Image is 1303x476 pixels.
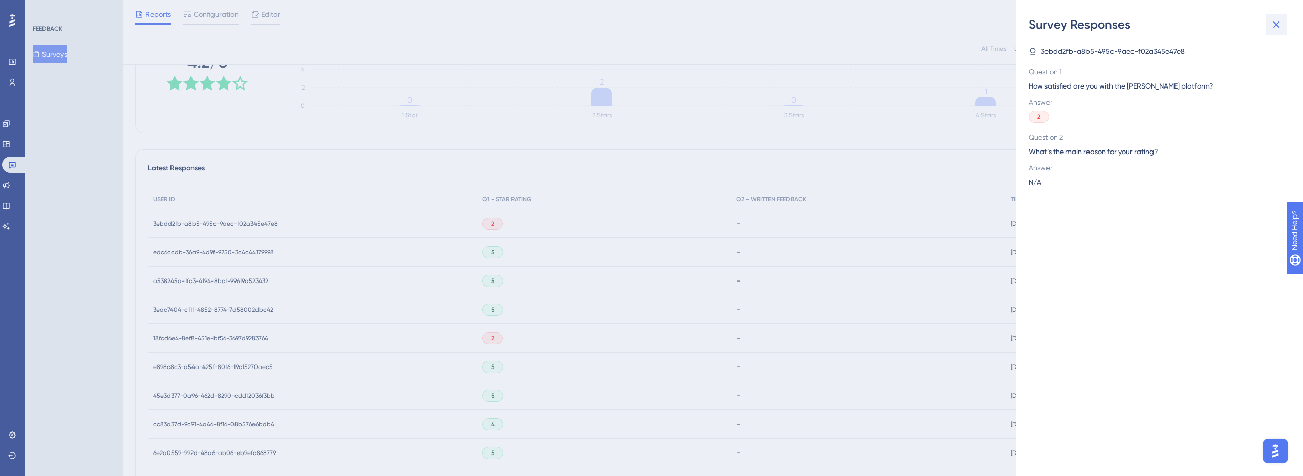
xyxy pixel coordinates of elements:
span: Question 2 [1029,131,1283,143]
span: Question 1 [1029,66,1283,78]
span: 2 [1037,113,1040,121]
span: What’s the main reason for your rating? [1029,145,1283,158]
iframe: UserGuiding AI Assistant Launcher [1260,436,1291,466]
span: How satisfied are you with the [PERSON_NAME] platform? [1029,80,1283,92]
div: Survey Responses [1029,16,1291,33]
span: Answer [1029,96,1283,109]
span: 3ebdd2fb-a8b5-495c-9aec-f02a345e47e8 [1041,45,1185,57]
span: Need Help? [24,3,64,15]
span: N/A [1029,176,1041,188]
span: Answer [1029,162,1283,174]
